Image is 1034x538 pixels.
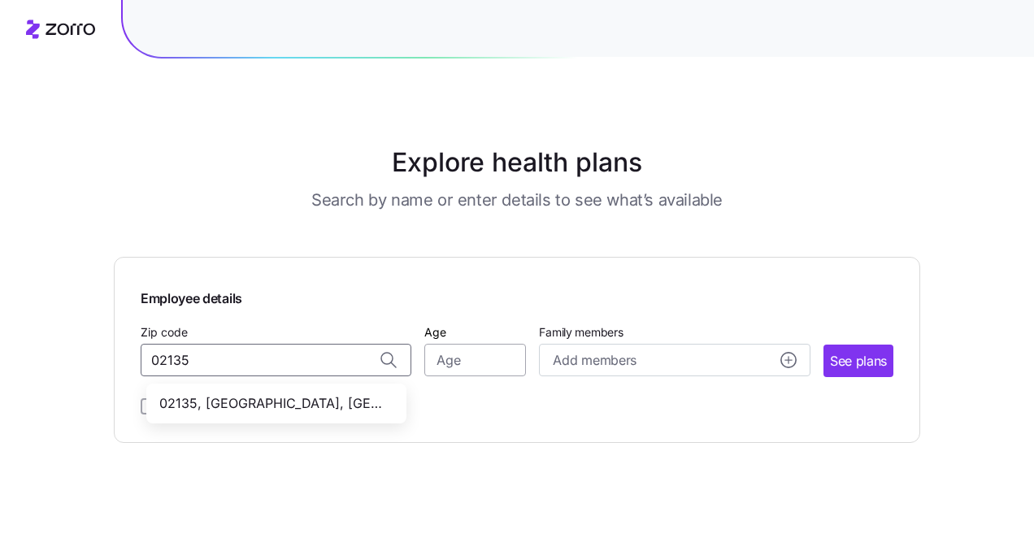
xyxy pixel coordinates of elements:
[539,324,810,341] span: Family members
[154,143,880,182] h1: Explore health plans
[159,393,387,414] span: 02135, [GEOGRAPHIC_DATA], [GEOGRAPHIC_DATA]
[553,350,636,371] span: Add members
[830,351,887,371] span: See plans
[424,323,446,341] label: Age
[141,323,188,341] label: Zip code
[539,344,810,376] button: Add membersadd icon
[141,344,411,376] input: Zip code
[311,189,723,211] h3: Search by name or enter details to see what’s available
[780,352,797,368] svg: add icon
[141,284,242,309] span: Employee details
[424,344,526,376] input: Age
[823,345,893,377] button: See plans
